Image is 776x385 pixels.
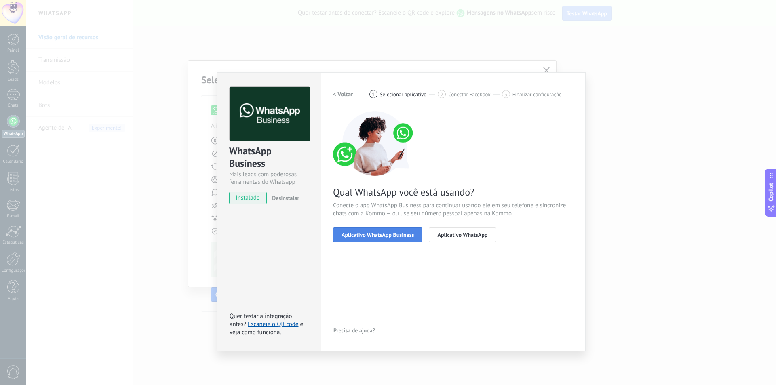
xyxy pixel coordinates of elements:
[230,312,292,328] span: Quer testar a integração antes?
[272,194,299,202] span: Desinstalar
[333,87,353,101] button: < Voltar
[333,328,375,333] span: Precisa de ajuda?
[512,91,562,97] span: Finalizar configuração
[342,232,414,238] span: Aplicativo WhatsApp Business
[441,91,443,98] span: 2
[437,232,487,238] span: Aplicativo WhatsApp
[429,227,496,242] button: Aplicativo WhatsApp
[230,320,303,336] span: e veja como funciona.
[333,324,375,337] button: Precisa de ajuda?
[333,90,353,98] h2: < Voltar
[229,170,309,186] div: Mais leads com poderosas ferramentas do Whatsapp
[248,320,298,328] a: Escaneie o QR code
[372,91,375,98] span: 1
[229,145,309,170] div: WhatsApp Business
[333,202,573,218] span: Conecte o app WhatsApp Business para continuar usando ele em seu telefone e sincronize chats com ...
[504,91,507,98] span: 3
[333,186,573,198] span: Qual WhatsApp você está usando?
[380,91,427,97] span: Selecionar aplicativo
[767,183,775,201] span: Copilot
[333,227,422,242] button: Aplicativo WhatsApp Business
[230,192,266,204] span: instalado
[448,91,491,97] span: Conectar Facebook
[230,87,310,141] img: logo_main.png
[333,111,418,176] img: connect number
[269,192,299,204] button: Desinstalar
